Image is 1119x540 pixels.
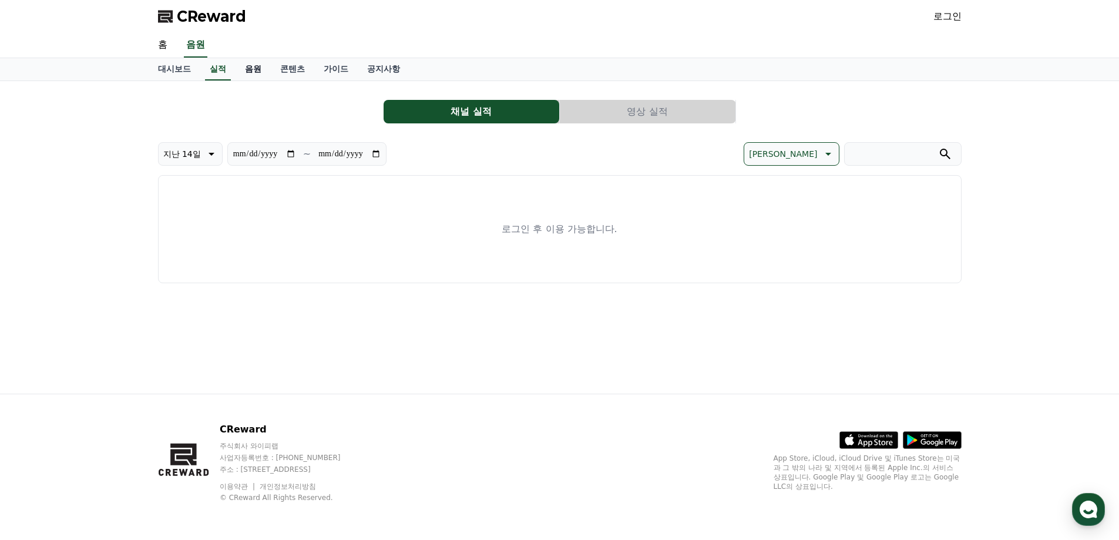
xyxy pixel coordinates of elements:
[749,146,817,162] p: [PERSON_NAME]
[149,33,177,58] a: 홈
[502,222,617,236] p: 로그인 후 이용 가능합니다.
[933,9,962,24] a: 로그인
[220,465,363,474] p: 주소 : [STREET_ADDRESS]
[158,7,246,26] a: CReward
[314,58,358,81] a: 가이드
[236,58,271,81] a: 음원
[149,58,200,81] a: 대시보드
[163,146,201,162] p: 지난 14일
[220,493,363,502] p: © CReward All Rights Reserved.
[177,7,246,26] span: CReward
[271,58,314,81] a: 콘텐츠
[560,100,735,123] button: 영상 실적
[358,58,409,81] a: 공지사항
[220,422,363,437] p: CReward
[384,100,559,123] button: 채널 실적
[107,391,122,400] span: 대화
[220,441,363,451] p: 주식회사 와이피랩
[205,58,231,81] a: 실적
[152,373,226,402] a: 설정
[4,373,78,402] a: 홈
[744,142,839,166] button: [PERSON_NAME]
[220,482,257,491] a: 이용약관
[78,373,152,402] a: 대화
[184,33,207,58] a: 음원
[158,142,223,166] button: 지난 14일
[260,482,316,491] a: 개인정보처리방침
[560,100,736,123] a: 영상 실적
[384,100,560,123] a: 채널 실적
[37,390,44,400] span: 홈
[774,454,962,491] p: App Store, iCloud, iCloud Drive 및 iTunes Store는 미국과 그 밖의 나라 및 지역에서 등록된 Apple Inc.의 서비스 상표입니다. Goo...
[182,390,196,400] span: 설정
[303,147,311,161] p: ~
[220,453,363,462] p: 사업자등록번호 : [PHONE_NUMBER]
